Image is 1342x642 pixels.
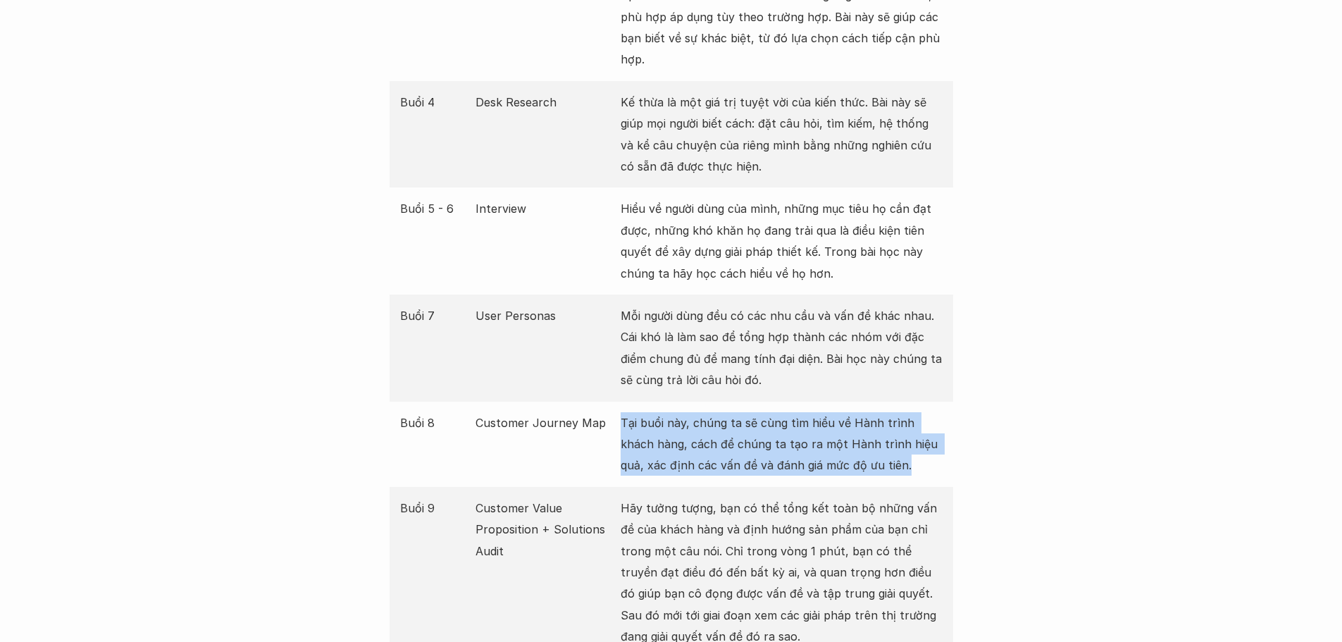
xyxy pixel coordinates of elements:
[400,198,469,219] p: Buổi 5 - 6
[621,198,943,284] p: Hiểu về người dùng của mình, những mục tiêu họ cần đạt được, những khó khăn họ đang trải qua là đ...
[621,305,943,391] p: Mỗi người dùng đều có các nhu cầu và vấn đề khác nhau. Cái khó là làm sao để tổng hợp thành các n...
[400,412,469,433] p: Buổi 8
[476,198,614,219] p: Interview
[400,92,469,113] p: Buổi 4
[621,412,943,476] p: Tại buổi này, chúng ta sẽ cùng tìm hiểu về Hành trình khách hàng, cách để chúng ta tạo ra một Hàn...
[400,498,469,519] p: Buổi 9
[476,412,614,433] p: Customer Journey Map
[476,498,614,562] p: Customer Value Proposition + Solutions Audit
[476,305,614,326] p: User Personas
[621,92,943,178] p: Kế thừa là một giá trị tuyệt vời của kiến thức. Bài này sẽ giúp mọi người biết cách: đặt câu hỏi,...
[476,92,614,113] p: Desk Research
[400,305,469,326] p: Buổi 7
